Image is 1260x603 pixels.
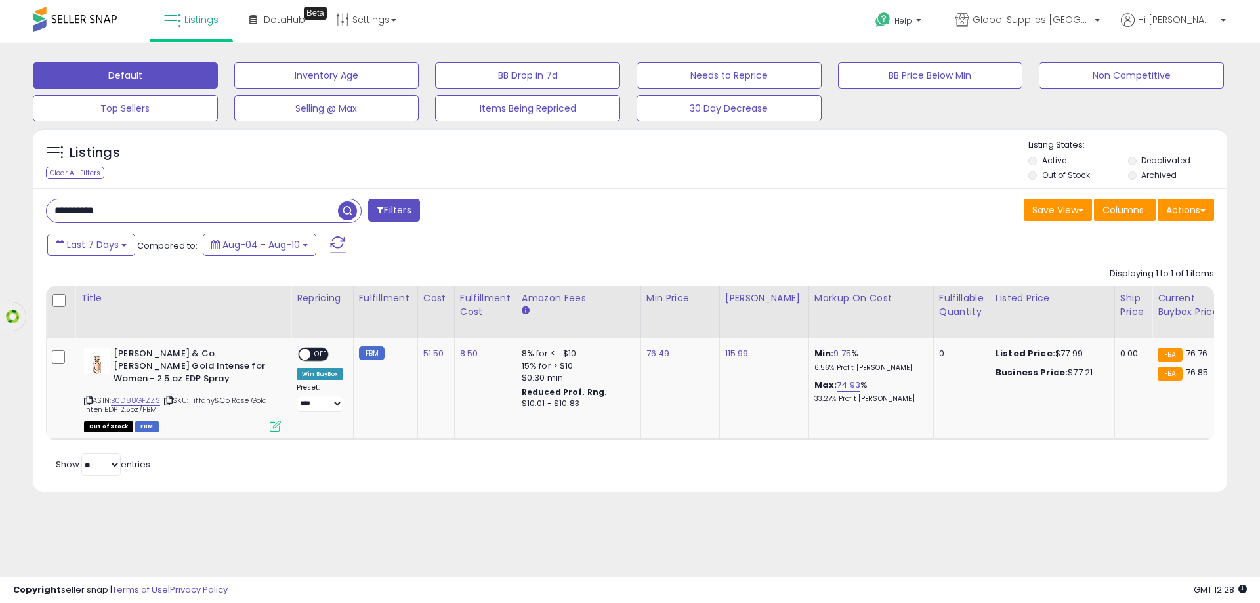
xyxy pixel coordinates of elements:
div: Cost [423,291,449,305]
div: ASIN: [84,348,281,430]
div: $77.21 [996,367,1104,379]
b: [PERSON_NAME] & Co. [PERSON_NAME] Gold Intense for Women - 2.5 oz EDP Spray [114,348,273,388]
label: Archived [1141,169,1177,180]
button: Inventory Age [234,62,419,89]
div: 8% for <= $10 [522,348,631,360]
span: Hi [PERSON_NAME] [1138,13,1217,26]
button: Top Sellers [33,95,218,121]
strong: Copyright [13,583,61,596]
div: Preset: [297,383,343,413]
b: Max: [814,379,837,391]
a: 51.50 [423,347,444,360]
div: [PERSON_NAME] [725,291,803,305]
img: 31BkCmSovUL._SL40_.jpg [84,348,110,374]
div: Amazon Fees [522,291,635,305]
div: Fulfillable Quantity [939,291,984,319]
span: Help [894,15,912,26]
i: Get Help [875,12,891,28]
span: DataHub [264,13,305,26]
a: Privacy Policy [170,583,228,596]
small: Amazon Fees. [522,305,530,317]
button: 30 Day Decrease [637,95,822,121]
h5: Listings [70,144,120,162]
a: 115.99 [725,347,749,360]
span: 2025-08-18 12:28 GMT [1194,583,1247,596]
button: Last 7 Days [47,234,135,256]
p: 6.56% Profit [PERSON_NAME] [814,364,923,373]
div: 0 [939,348,980,360]
a: Hi [PERSON_NAME] [1121,13,1226,43]
div: % [814,379,923,404]
div: Title [81,291,285,305]
div: Repricing [297,291,348,305]
div: Current Buybox Price [1158,291,1225,319]
button: Actions [1158,199,1214,221]
b: Reduced Prof. Rng. [522,386,608,398]
button: Default [33,62,218,89]
a: 9.75 [833,347,851,360]
p: 33.27% Profit [PERSON_NAME] [814,394,923,404]
span: All listings that are currently out of stock and unavailable for purchase on Amazon [84,421,133,432]
span: FBM [135,421,159,432]
small: FBM [359,346,385,360]
a: B0D88GFZZS [111,395,160,406]
div: Fulfillment Cost [460,291,511,319]
small: FBA [1158,367,1182,381]
div: Displaying 1 to 1 of 1 items [1110,268,1214,280]
button: Items Being Repriced [435,95,620,121]
a: Help [865,2,934,43]
b: Listed Price: [996,347,1055,360]
a: 76.49 [646,347,670,360]
b: Business Price: [996,366,1068,379]
span: 76.76 [1186,347,1208,360]
div: Min Price [646,291,714,305]
div: Fulfillment [359,291,412,305]
span: | SKU: Tiffany&Co Rose Gold Inten EDP 2.5oz/FBM [84,395,268,415]
div: $0.30 min [522,372,631,384]
div: Markup on Cost [814,291,928,305]
span: Show: entries [56,458,150,470]
p: Listing States: [1028,139,1227,152]
button: Save View [1024,199,1092,221]
button: BB Drop in 7d [435,62,620,89]
a: 74.93 [837,379,860,392]
span: Global Supplies [GEOGRAPHIC_DATA] [973,13,1091,26]
span: Compared to: [137,239,198,252]
a: Terms of Use [112,583,168,596]
div: Win BuyBox [297,368,343,380]
label: Active [1042,155,1066,166]
button: Non Competitive [1039,62,1224,89]
div: Tooltip anchor [304,7,327,20]
div: seller snap | | [13,584,228,596]
div: 0.00 [1120,348,1142,360]
th: The percentage added to the cost of goods (COGS) that forms the calculator for Min & Max prices. [808,286,933,338]
span: OFF [310,349,331,360]
div: $10.01 - $10.83 [522,398,631,409]
button: Columns [1094,199,1156,221]
label: Deactivated [1141,155,1190,166]
b: Min: [814,347,834,360]
span: 76.85 [1186,366,1209,379]
span: Listings [184,13,219,26]
span: Aug-04 - Aug-10 [222,238,300,251]
small: FBA [1158,348,1182,362]
div: Ship Price [1120,291,1146,319]
button: Needs to Reprice [637,62,822,89]
a: 8.50 [460,347,478,360]
span: Columns [1102,203,1144,217]
button: Aug-04 - Aug-10 [203,234,316,256]
div: $77.99 [996,348,1104,360]
button: BB Price Below Min [838,62,1023,89]
span: Last 7 Days [67,238,119,251]
div: Listed Price [996,291,1109,305]
div: Clear All Filters [46,167,104,179]
div: 15% for > $10 [522,360,631,372]
button: Filters [368,199,419,222]
label: Out of Stock [1042,169,1090,180]
div: % [814,348,923,372]
button: Selling @ Max [234,95,419,121]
